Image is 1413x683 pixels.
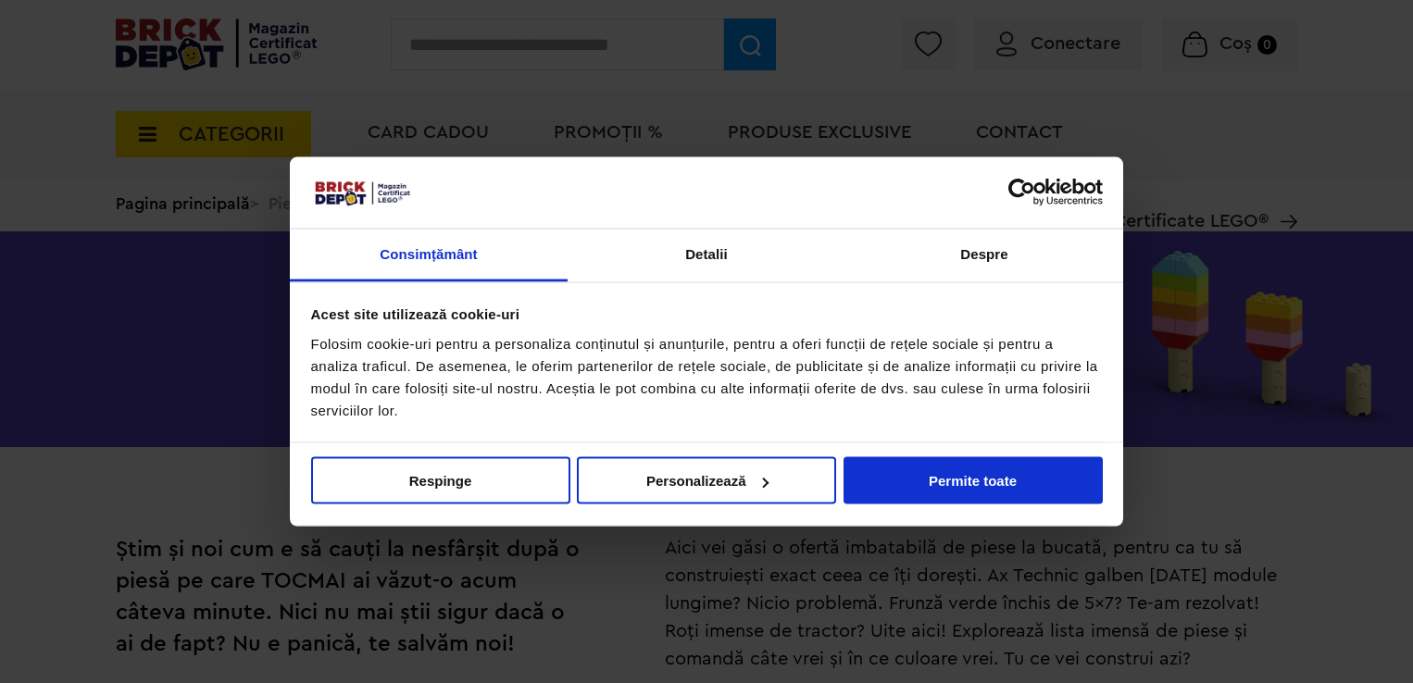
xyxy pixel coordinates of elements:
[311,332,1103,421] div: Folosim cookie-uri pentru a personaliza conținutul și anunțurile, pentru a oferi funcții de rețel...
[844,457,1103,504] button: Permite toate
[941,179,1103,206] a: Usercentrics Cookiebot - opens in a new window
[568,229,845,281] a: Detalii
[577,457,836,504] button: Personalizează
[845,229,1123,281] a: Despre
[290,229,568,281] a: Consimțământ
[311,304,1103,326] div: Acest site utilizează cookie-uri
[311,457,570,504] button: Respinge
[311,178,413,207] img: siglă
